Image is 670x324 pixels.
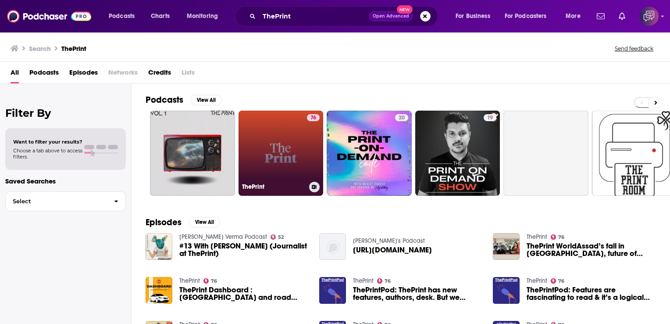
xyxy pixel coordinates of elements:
span: Open Advanced [373,14,409,18]
span: For Podcasters [505,10,547,22]
span: #13 With [PERSON_NAME] (Journalist at ThePrint) [179,242,309,257]
a: 76 [551,278,565,284]
h2: Episodes [146,217,182,228]
span: Networks [108,65,138,83]
img: https://theprint.in/opinion/time-to-save-congress-is-now-modi-knows-that-gandhis-dont/826020/ [319,233,346,260]
img: ThePrintPod: Features are fascinating to read & it’s a logical expansion for ThePrint too [493,277,520,304]
span: ThePrintPod: ThePrint has new features, authors, desk. But we missed out on a reporter in [GEOGRA... [353,286,482,301]
span: 76 [211,279,217,283]
a: 76 [203,278,217,284]
span: 76 [310,114,316,122]
div: Search podcasts, credits, & more... [243,6,446,26]
button: Show profile menu [639,7,659,26]
a: 76 [551,234,565,240]
h3: Search [29,44,51,53]
a: Show notifications dropdown [593,9,608,24]
button: Select [5,191,126,211]
button: open menu [560,9,592,23]
h3: ThePrint [242,183,306,191]
span: 76 [558,235,564,239]
a: ThePrint WorldAssad’s fall in Syria, future of IMEC, India’s options & more | ThePrint World View... [527,242,656,257]
a: 76 [377,278,391,284]
span: Charts [151,10,170,22]
span: Monitoring [187,10,218,22]
h2: Filter By [5,107,126,119]
span: 76 [385,279,391,283]
img: User Profile [639,7,659,26]
a: #13 With Jyoti Yadav (Journalist at ThePrint) [179,242,309,257]
a: 76 [307,114,320,121]
span: More [566,10,581,22]
a: PodcastsView All [146,94,222,105]
a: ThePrintPod: Features are fascinating to read & it’s a logical expansion for ThePrint too [527,286,656,301]
button: Send feedback [612,45,656,52]
span: ThePrint Dashboard : [GEOGRAPHIC_DATA] and road safety [179,286,309,301]
a: ThePrint [527,277,547,284]
a: Credits [148,65,171,83]
span: For Business [456,10,490,22]
a: ThePrint [527,233,547,241]
input: Search podcasts, credits, & more... [259,9,369,23]
span: ThePrint WorldAssad’s fall in [GEOGRAPHIC_DATA], future of IMEC, [GEOGRAPHIC_DATA]’s options & mo... [527,242,656,257]
span: Want to filter your results? [13,139,82,145]
span: Logged in as corioliscompany [639,7,659,26]
span: [URL][DOMAIN_NAME] [353,246,432,254]
button: View All [189,217,220,227]
button: Open AdvancedNew [369,11,413,22]
img: ThePrintPod: ThePrint has new features, authors, desk. But we missed out on a reporter in Ukraine [319,277,346,304]
span: 20 [399,114,405,122]
a: 19 [415,111,500,196]
a: EpisodesView All [146,217,220,228]
span: Podcasts [109,10,135,22]
img: ThePrint Dashboard : India and road safety [146,277,172,304]
span: 76 [558,279,564,283]
a: Show notifications dropdown [615,9,629,24]
a: Charts [145,9,175,23]
a: ThePrintPod: ThePrint has new features, authors, desk. But we missed out on a reporter in Ukraine [353,286,482,301]
h3: ThePrint [61,44,86,53]
a: 76ThePrint [239,111,324,196]
a: TATHAGAT's Podcast [353,237,425,245]
a: 20 [395,114,408,121]
img: Podchaser - Follow, Share and Rate Podcasts [7,8,91,25]
a: 20 [327,111,412,196]
button: View All [190,95,222,105]
span: Choose a tab above to access filters. [13,148,82,160]
a: ThePrint Dashboard : India and road safety [179,286,309,301]
a: 52 [271,234,284,240]
span: Select [6,198,107,204]
button: open menu [499,9,560,23]
h2: Podcasts [146,94,183,105]
span: New [397,5,413,14]
a: Podcasts [29,65,59,83]
p: Saved Searches [5,177,126,185]
button: open menu [181,9,229,23]
a: 19 [484,114,496,121]
img: #13 With Jyoti Yadav (Journalist at ThePrint) [146,233,172,260]
a: ThePrint [179,277,200,284]
a: Episodes [69,65,98,83]
span: 19 [487,114,493,122]
a: https://theprint.in/opinion/time-to-save-congress-is-now-modi-knows-that-gandhis-dont/826020/ [353,246,432,254]
img: ThePrint WorldAssad’s fall in Syria, future of IMEC, India’s options & more | ThePrint World View... [493,233,520,260]
span: 52 [278,235,284,239]
button: open menu [103,9,146,23]
span: Lists [182,65,195,83]
a: ThePrint [353,277,374,284]
a: All [11,65,19,83]
button: open menu [449,9,501,23]
a: Anurag Minus Verma Podcast [179,233,267,241]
